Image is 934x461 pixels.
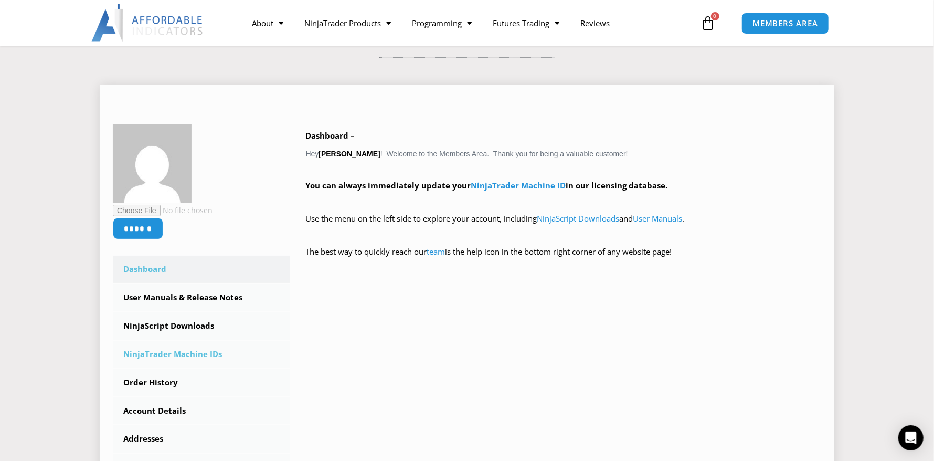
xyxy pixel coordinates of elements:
[306,212,822,241] p: Use the menu on the left side to explore your account, including and .
[306,180,668,191] strong: You can always immediately update your in our licensing database.
[898,425,924,450] div: Open Intercom Messenger
[306,129,822,274] div: Hey ! Welcome to the Members Area. Thank you for being a valuable customer!
[113,425,290,453] a: Addresses
[633,213,683,224] a: User Manuals
[241,11,294,35] a: About
[113,124,192,203] img: 2008be395ea0521b86f1f156b4e12efc33dc220f2dac0610f65c790bac2f017b
[471,180,566,191] a: NinjaTrader Machine ID
[113,341,290,368] a: NinjaTrader Machine IDs
[113,284,290,311] a: User Manuals & Release Notes
[570,11,620,35] a: Reviews
[113,256,290,283] a: Dashboard
[537,213,620,224] a: NinjaScript Downloads
[306,245,822,274] p: The best way to quickly reach our is the help icon in the bottom right corner of any website page!
[401,11,482,35] a: Programming
[685,8,731,38] a: 0
[294,11,401,35] a: NinjaTrader Products
[306,130,355,141] b: Dashboard –
[752,19,818,27] span: MEMBERS AREA
[741,13,829,34] a: MEMBERS AREA
[113,397,290,425] a: Account Details
[319,150,380,158] strong: [PERSON_NAME]
[113,312,290,340] a: NinjaScript Downloads
[482,11,570,35] a: Futures Trading
[91,4,204,42] img: LogoAI | Affordable Indicators – NinjaTrader
[113,369,290,396] a: Order History
[427,246,445,257] a: team
[711,12,719,20] span: 0
[241,11,698,35] nav: Menu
